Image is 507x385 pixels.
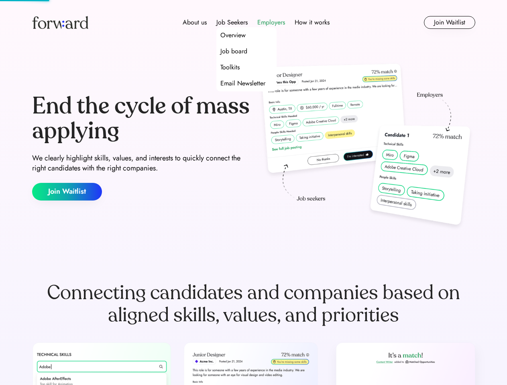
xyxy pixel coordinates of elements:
[220,47,247,56] div: Job board
[220,79,265,88] div: Email Newsletter
[32,282,475,326] div: Connecting candidates and companies based on aligned skills, values, and priorities
[32,94,250,143] div: End the cycle of mass applying
[32,16,88,29] img: Forward logo
[295,18,330,27] div: How it works
[32,183,102,201] button: Join Waitlist
[220,30,246,40] div: Overview
[32,153,250,173] div: We clearly highlight skills, values, and interests to quickly connect the right candidates with t...
[183,18,207,27] div: About us
[220,63,240,72] div: Toolkits
[216,18,248,27] div: Job Seekers
[257,18,285,27] div: Employers
[257,61,475,233] img: hero-image.png
[424,16,475,29] button: Join Waitlist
